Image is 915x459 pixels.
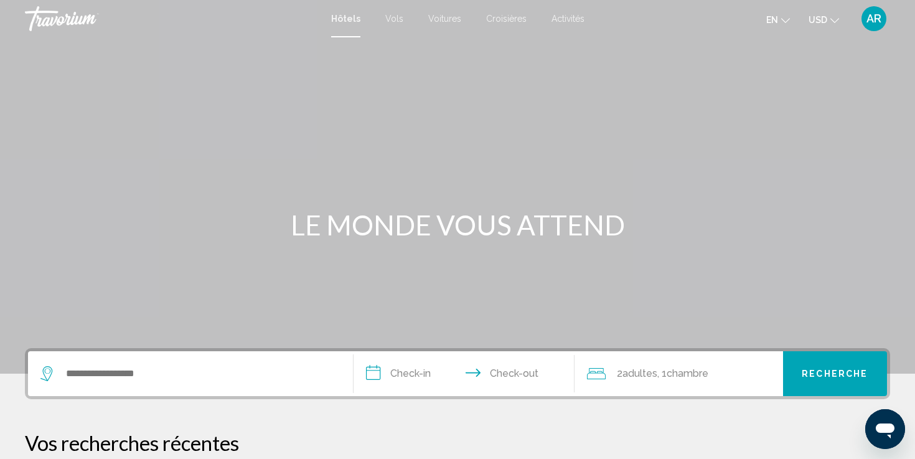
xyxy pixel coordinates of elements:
iframe: Bouton de lancement de la fenêtre de messagerie [865,409,905,449]
span: AR [866,12,881,25]
span: EN [766,15,778,25]
p: Vos recherches récentes [25,430,890,455]
a: Vols [385,14,403,24]
button: Menu utilisateur [858,6,890,32]
span: chambre [667,367,708,379]
span: , 1 [657,365,708,382]
a: Voitures [428,14,461,24]
h1: LE MONDE VOUS ATTEND [224,209,691,241]
a: Hôtels [331,14,360,24]
button: Dates d'arrivée et de départ [354,351,575,396]
button: RECHERCHE [783,351,888,396]
a: Travorium [25,6,319,31]
span: 2 [617,365,657,382]
button: Voyageurs : 2 adultes, 0 enfants [575,351,783,396]
button: Changer de langue [766,11,790,29]
a: Activités [551,14,584,24]
a: Croisières [486,14,527,24]
button: Changer de devise [809,11,839,29]
span: RECHERCHE [802,369,868,379]
div: Rechercher le widget [28,351,887,396]
span: adultes [622,367,657,379]
span: USD [809,15,827,25]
